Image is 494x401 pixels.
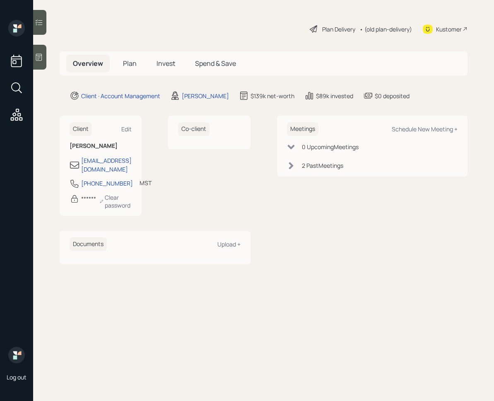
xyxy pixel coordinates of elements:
[287,122,318,136] h6: Meetings
[70,237,107,251] h6: Documents
[375,92,410,100] div: $0 deposited
[217,240,241,248] div: Upload +
[81,156,132,174] div: [EMAIL_ADDRESS][DOMAIN_NAME]
[302,161,343,170] div: 2 Past Meeting s
[157,59,175,68] span: Invest
[123,59,137,68] span: Plan
[8,347,25,363] img: retirable_logo.png
[70,143,132,150] h6: [PERSON_NAME]
[182,92,229,100] div: [PERSON_NAME]
[81,179,133,188] div: [PHONE_NUMBER]
[251,92,294,100] div: $139k net-worth
[99,193,133,209] div: Clear password
[178,122,210,136] h6: Co-client
[436,25,462,34] div: Kustomer
[322,25,355,34] div: Plan Delivery
[81,92,160,100] div: Client · Account Management
[302,143,359,151] div: 0 Upcoming Meeting s
[359,25,412,34] div: • (old plan-delivery)
[392,125,458,133] div: Schedule New Meeting +
[121,125,132,133] div: Edit
[316,92,353,100] div: $89k invested
[70,122,92,136] h6: Client
[195,59,236,68] span: Spend & Save
[140,179,152,187] div: MST
[7,373,27,381] div: Log out
[73,59,103,68] span: Overview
